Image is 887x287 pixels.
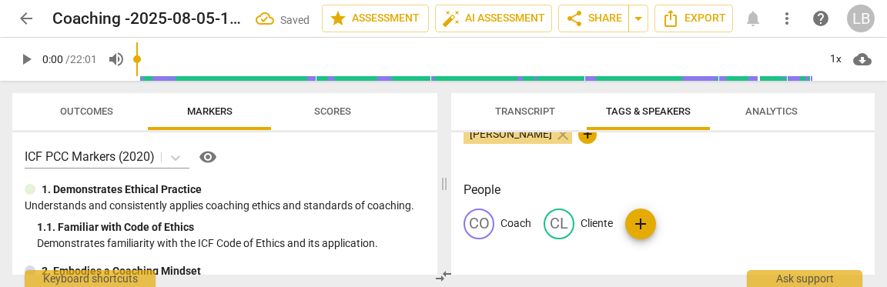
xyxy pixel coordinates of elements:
span: close [554,125,572,144]
button: Assessment [322,5,429,32]
span: Analytics [745,105,798,117]
div: Ask support [747,270,862,287]
span: Share [565,9,622,28]
div: All changes saved [256,9,310,28]
span: Export [661,9,726,28]
span: Scores [314,105,351,117]
div: Keyboard shortcuts [25,270,156,287]
h2: Coaching -2025-08-05-11-16-41 Meeting Recording L.U. [52,9,243,28]
div: 1. 1. Familiar with Code of Ethics [37,219,425,235]
a: Help [807,5,835,32]
button: Export [654,5,733,32]
span: Transcript [495,105,555,117]
p: 2. Embodies a Coaching Mindset [42,263,201,279]
span: compare_arrows [434,267,453,285]
button: Help [196,145,220,169]
div: Saved [280,12,310,28]
span: more_vert [778,9,796,28]
p: 1. Demonstrates Ethical Practice [42,182,202,198]
p: Cliente [581,215,613,232]
span: Markers [187,105,233,117]
span: AI Assessment [442,9,545,28]
button: AI Assessment [435,5,552,32]
span: Outcomes [60,105,113,117]
span: arrow_back [17,9,35,28]
span: auto_fix_high [442,9,460,28]
span: visibility [199,148,217,166]
p: Demonstrates familiarity with the ICF Code of Ethics and its application. [37,235,425,252]
span: add [631,215,650,233]
a: Help [189,145,220,169]
button: + [578,125,597,144]
button: Share [558,5,629,32]
button: Play [12,45,40,73]
div: 1x [821,47,850,72]
span: / 22:01 [65,53,97,65]
button: Volume [102,45,130,73]
span: Tags & Speakers [606,105,691,117]
div: CL [544,209,574,239]
button: LB [847,5,875,32]
span: cloud_download [853,50,872,68]
p: Coach [500,215,531,232]
span: Assessment [329,9,422,28]
span: help [812,9,830,28]
h3: People [464,181,862,199]
p: ICF PCC Markers (2020) [25,148,155,165]
span: [PERSON_NAME] [464,128,558,140]
span: volume_up [107,50,126,68]
p: Understands and consistently applies coaching ethics and standards of coaching. [25,198,425,214]
span: arrow_drop_down [629,9,648,28]
span: play_arrow [17,50,35,68]
span: star [329,9,347,28]
span: 0:00 [42,53,63,65]
button: Sharing summary [628,5,648,32]
div: CO [464,209,494,239]
span: share [565,9,584,28]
